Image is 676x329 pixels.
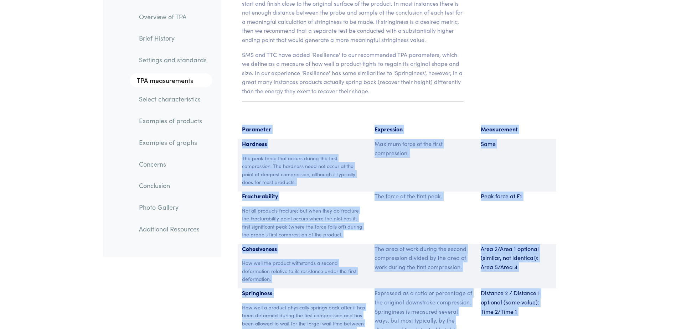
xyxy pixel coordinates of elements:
[242,125,366,134] p: Parameter
[481,139,552,148] p: Same
[375,125,472,134] p: Expression
[242,154,366,186] p: The peak force that occurs during the first compression. The hardness need not occur at the point...
[242,288,366,298] p: Springiness
[375,192,472,201] p: The force at the first peak.
[133,199,212,215] a: Photo Gallery
[242,207,366,239] p: Not all products fracture; but when they do fracture the Fracturability point occurs where the pl...
[133,9,212,25] a: Overview of TPA
[481,244,552,272] p: Area 2/Area 1 optional (similar, not identical): Area 5/Area 4
[242,50,464,96] p: SMS and TTC have added 'Resilience' to our recommended TPA parameters, which we define as a measu...
[481,288,552,316] p: Distance 2 / Distance 1 optional (same value): Time 2/Time 1
[133,30,212,47] a: Brief History
[242,139,366,148] p: Hardness
[242,259,366,283] p: How well the product withstands a second deformation relative to its resistance under the first d...
[130,73,212,88] a: TPA measurements
[133,134,212,151] a: Examples of graphs
[375,139,472,157] p: Maximum force of the first compression.
[481,192,552,201] p: Peak force at F1
[133,113,212,129] a: Examples of products
[133,91,212,108] a: Select characteristics
[133,156,212,172] a: Concerns
[375,244,472,272] p: The area of work during the second compression divided by the area of work during the first compr...
[481,125,552,134] p: Measurement
[133,221,212,237] a: Additional Resources
[133,178,212,194] a: Conclusion
[242,244,366,254] p: Cohesiveness
[242,192,366,201] p: Fracturability
[133,52,212,68] a: Settings and standards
